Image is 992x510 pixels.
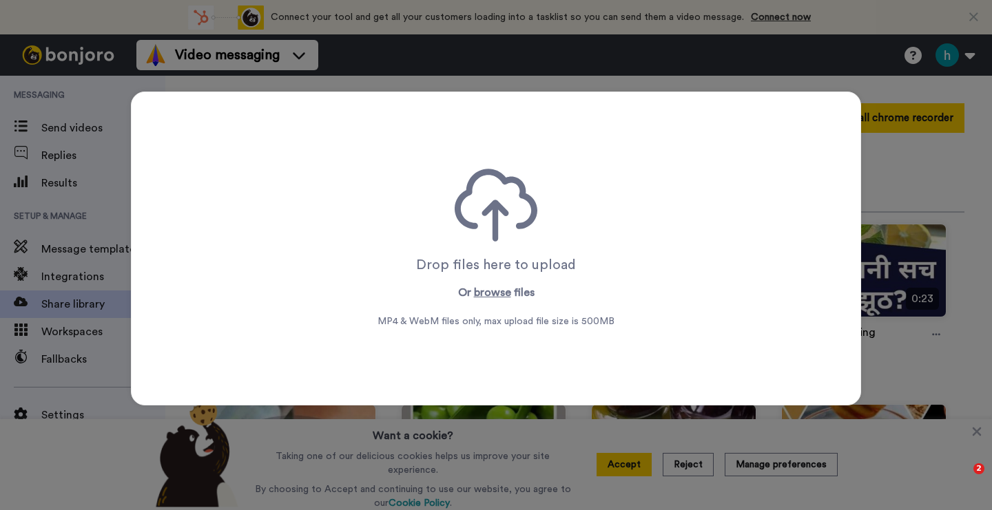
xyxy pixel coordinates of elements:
[416,255,576,275] div: Drop files here to upload
[945,463,978,496] iframe: Intercom live chat
[458,284,535,301] p: Or files
[973,463,984,474] span: 2
[378,315,614,328] span: MP4 & WebM files only, max upload file size is 500 MB
[474,284,511,301] button: browse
